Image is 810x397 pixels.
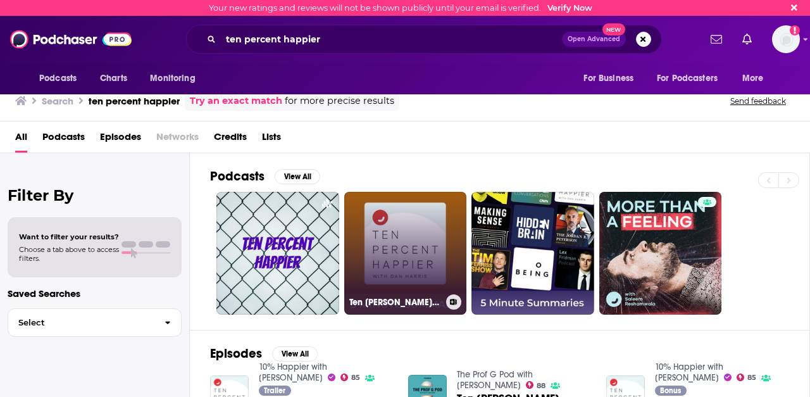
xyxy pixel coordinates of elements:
h2: Filter By [8,186,182,205]
span: Choose a tab above to access filters. [19,245,119,263]
a: Charts [92,66,135,91]
button: View All [275,169,320,184]
span: Trailer [264,387,285,394]
a: Show notifications dropdown [737,28,757,50]
svg: Email not verified [790,25,800,35]
a: 10% Happier with Dan Harris [259,362,327,383]
a: Episodes [100,127,141,153]
a: Credits [214,127,247,153]
button: open menu [649,66,736,91]
span: 88 [537,383,545,389]
span: Logged in as celadonmarketing [772,25,800,53]
h2: Episodes [210,346,262,362]
a: EpisodesView All [210,346,318,362]
a: Try an exact match [190,94,282,108]
h3: Search [42,95,73,107]
a: 85 [737,374,757,381]
img: Podchaser - Follow, Share and Rate Podcasts [10,27,132,51]
a: Podcasts [42,127,85,153]
button: Send feedback [726,96,790,106]
button: open menu [575,66,649,91]
button: open menu [141,66,211,91]
span: For Business [583,70,633,87]
button: Open AdvancedNew [562,32,626,47]
a: PodcastsView All [210,168,320,184]
a: All [15,127,27,153]
span: Networks [156,127,199,153]
span: 85 [747,375,756,381]
h3: Ten [PERSON_NAME] with [PERSON_NAME] | 5 minute podcast summaries [349,297,441,308]
a: Verify Now [547,3,592,13]
button: open menu [733,66,780,91]
button: Select [8,308,182,337]
input: Search podcasts, credits, & more... [221,29,562,49]
a: Show notifications dropdown [706,28,727,50]
a: The Prof G Pod with Scott Galloway [457,369,533,391]
span: Podcasts [39,70,77,87]
span: More [742,70,764,87]
h3: ten percent happier [89,95,180,107]
a: 85 [340,374,361,381]
span: Want to filter your results? [19,232,119,241]
span: Bonus [660,387,681,394]
a: Ten [PERSON_NAME] with [PERSON_NAME] | 5 minute podcast summaries [344,192,467,315]
h2: Podcasts [210,168,265,184]
span: for more precise results [285,94,394,108]
span: 85 [351,375,360,381]
span: Open Advanced [568,36,620,42]
button: open menu [30,66,93,91]
button: View All [272,346,318,362]
span: For Podcasters [657,70,718,87]
p: Saved Searches [8,287,182,299]
a: 88 [526,381,546,389]
div: Search podcasts, credits, & more... [186,25,662,54]
a: 10% Happier with Dan Harris [655,362,723,383]
img: User Profile [772,25,800,53]
span: New [602,23,625,35]
span: Select [8,318,154,327]
span: Charts [100,70,127,87]
span: Monitoring [150,70,195,87]
div: Your new ratings and reviews will not be shown publicly until your email is verified. [209,3,592,13]
a: Lists [262,127,281,153]
button: Show profile menu [772,25,800,53]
